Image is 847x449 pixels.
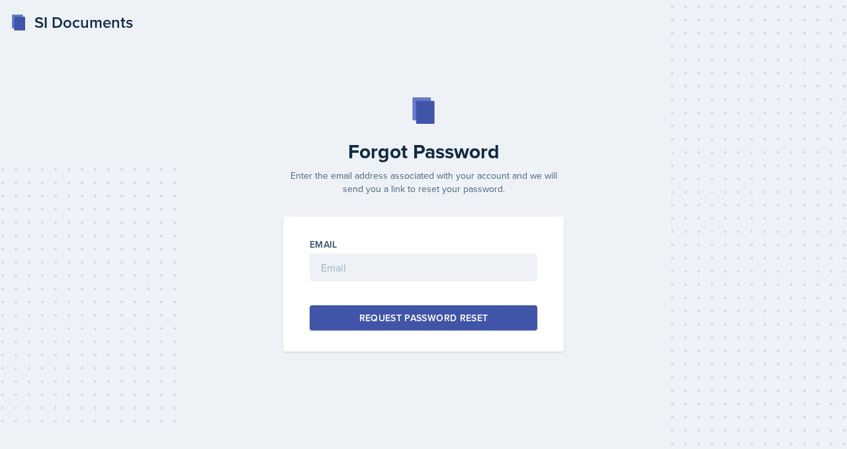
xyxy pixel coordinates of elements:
[275,140,572,164] h2: Forgot Password
[310,238,337,251] label: Email
[310,254,537,281] input: Email
[11,11,133,34] a: SI Documents
[310,305,537,330] button: Request Password Reset
[275,169,572,195] p: Enter the email address associated with your account and we will send you a link to reset your pa...
[359,311,488,324] div: Request Password Reset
